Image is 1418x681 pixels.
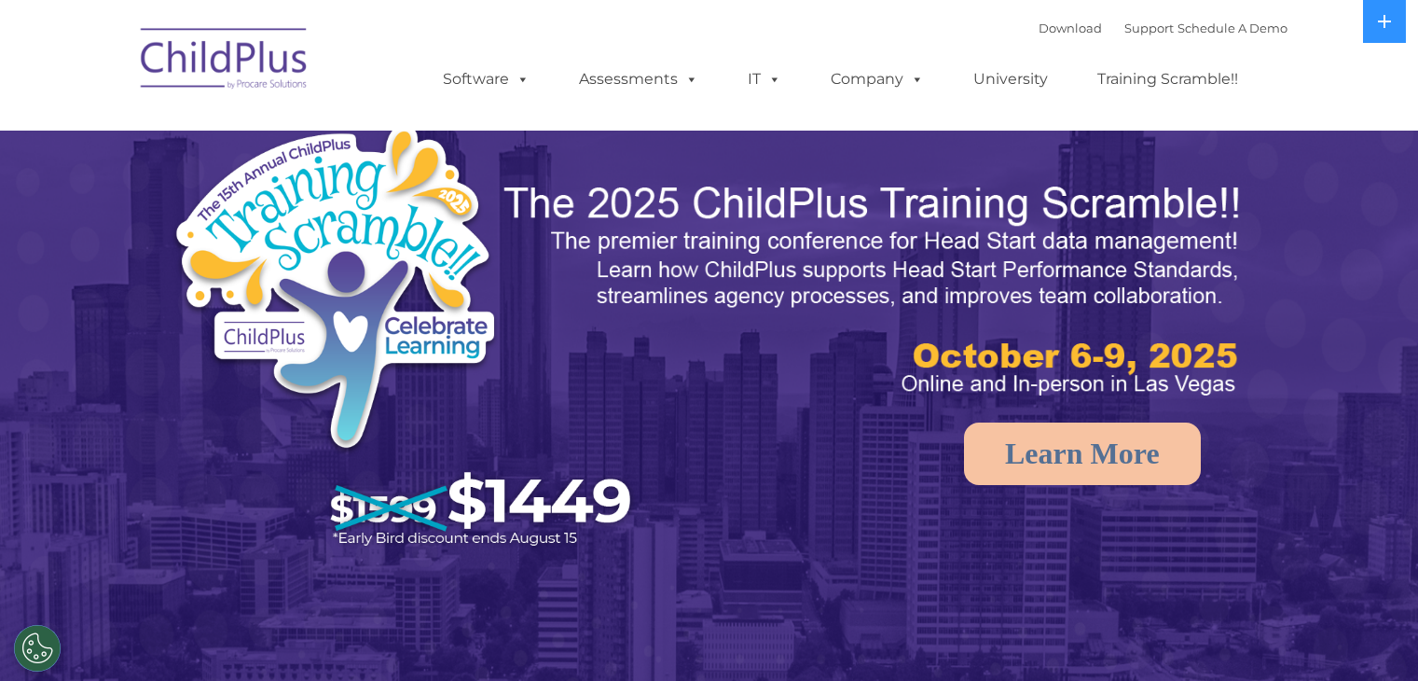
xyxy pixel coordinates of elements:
[1039,21,1102,35] a: Download
[1039,21,1287,35] font: |
[1177,21,1287,35] a: Schedule A Demo
[1079,61,1257,98] a: Training Scramble!!
[424,61,548,98] a: Software
[1124,21,1174,35] a: Support
[729,61,800,98] a: IT
[964,423,1201,485] a: Learn More
[955,61,1067,98] a: University
[560,61,717,98] a: Assessments
[812,61,943,98] a: Company
[14,625,61,672] button: Cookies Settings
[131,15,318,108] img: ChildPlus by Procare Solutions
